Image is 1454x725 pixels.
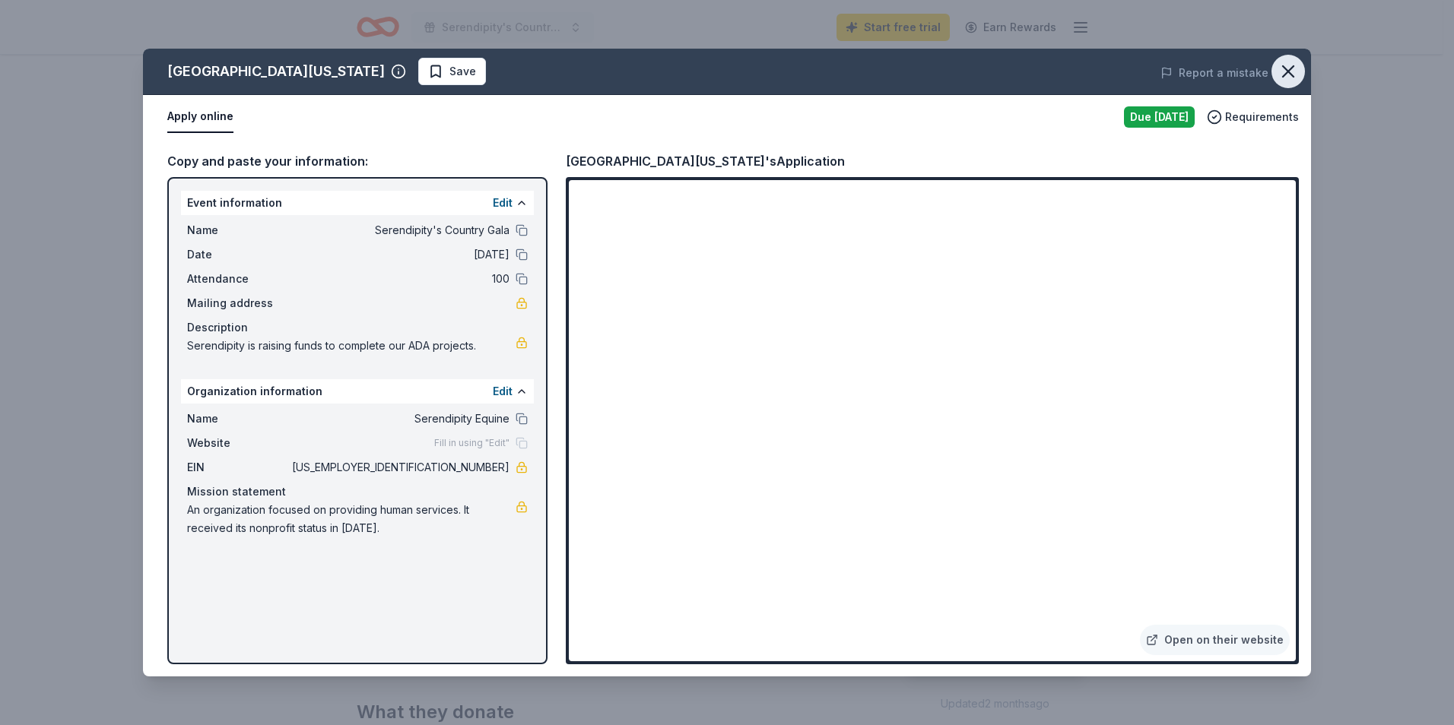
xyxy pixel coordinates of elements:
button: Report a mistake [1160,64,1268,82]
span: Attendance [187,270,289,288]
span: Serendipity Equine [289,410,510,428]
span: Save [449,62,476,81]
div: Description [187,318,528,337]
div: [GEOGRAPHIC_DATA][US_STATE]'s Application [566,151,845,171]
span: Fill in using "Edit" [434,437,510,449]
div: Copy and paste your information: [167,151,548,171]
span: [US_EMPLOYER_IDENTIFICATION_NUMBER] [289,458,510,476]
span: Mailing address [187,294,289,312]
span: Serendipity is raising funds to complete our ADA projects. [187,337,516,355]
span: Name [187,221,289,239]
span: Requirements [1225,108,1299,126]
div: [GEOGRAPHIC_DATA][US_STATE] [167,59,385,84]
div: Event information [181,191,534,215]
button: Edit [493,194,513,212]
button: Edit [493,382,513,400]
div: Due [DATE] [1124,106,1195,128]
span: EIN [187,458,289,476]
span: Serendipity's Country Gala [289,221,510,239]
button: Save [418,58,486,85]
div: Organization information [181,379,534,404]
button: Apply online [167,101,233,133]
span: Website [187,434,289,452]
span: An organization focused on providing human services. It received its nonprofit status in [DATE]. [187,501,516,537]
a: Open on their website [1140,625,1290,655]
span: Name [187,410,289,428]
div: Mission statement [187,483,528,501]
button: Requirements [1207,108,1299,126]
span: 100 [289,270,510,288]
span: [DATE] [289,245,510,264]
span: Date [187,245,289,264]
